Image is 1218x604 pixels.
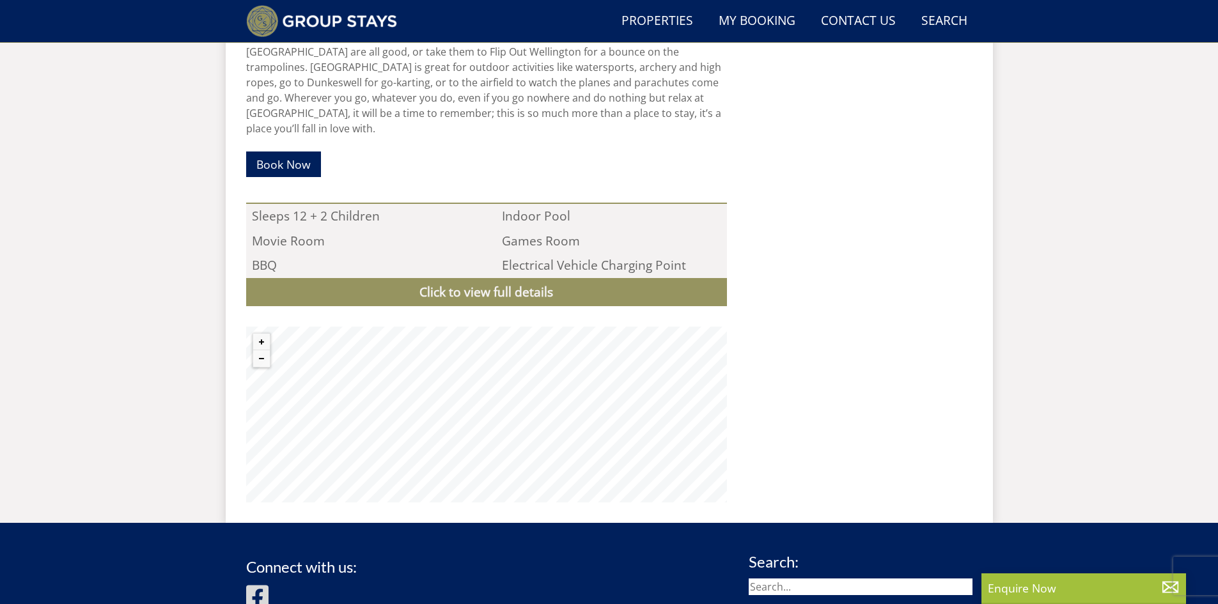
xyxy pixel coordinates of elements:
a: Contact Us [816,7,901,36]
h3: Search: [749,554,972,570]
a: Search [916,7,972,36]
li: Indoor Pool [496,204,727,228]
h3: Connect with us: [246,559,357,575]
p: Enquire Now [988,580,1180,596]
button: Zoom in [253,334,270,350]
li: Movie Room [246,229,477,253]
input: Search... [749,578,972,595]
li: Electrical Vehicle Charging Point [496,253,727,277]
canvas: Map [246,327,727,502]
img: Group Stays [246,5,398,37]
li: Games Room [496,229,727,253]
a: Click to view full details [246,278,727,307]
li: BBQ [246,253,477,277]
li: Sleeps 12 + 2 Children [246,204,477,228]
a: Properties [616,7,698,36]
button: Zoom out [253,350,270,367]
a: Book Now [246,151,321,176]
a: My Booking [714,7,800,36]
